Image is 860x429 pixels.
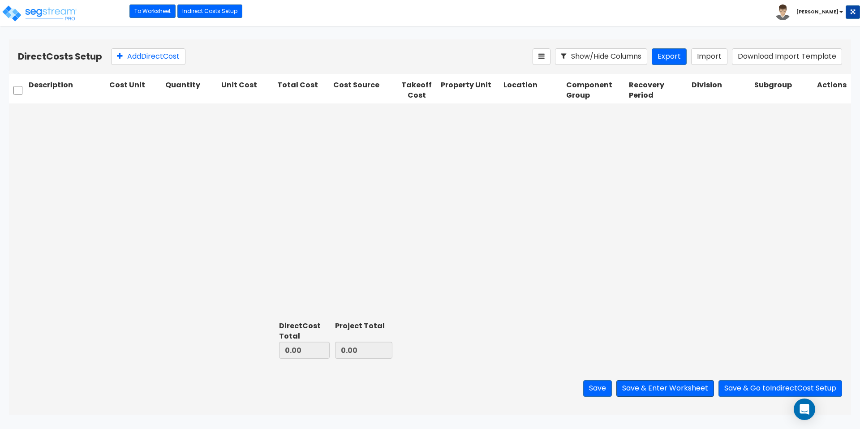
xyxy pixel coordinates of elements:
[691,48,727,65] button: Import
[219,78,275,103] div: Unit Cost
[533,48,550,65] button: Reorder Items
[107,78,163,103] div: Cost Unit
[627,78,690,103] div: Recovery Period
[794,399,815,420] div: Open Intercom Messenger
[111,48,185,65] button: AddDirectCost
[555,48,647,65] button: Show/Hide Columns
[27,78,107,103] div: Description
[564,78,627,103] div: Component Group
[616,380,714,397] button: Save & Enter Worksheet
[439,78,502,103] div: Property Unit
[394,78,439,103] div: Takeoff Cost
[652,48,687,65] button: Export
[502,78,564,103] div: Location
[1,4,77,22] img: logo_pro_r.png
[275,78,331,103] div: Total Cost
[796,9,838,15] b: [PERSON_NAME]
[815,78,851,103] div: Actions
[718,380,842,397] button: Save & Go toIndirectCost Setup
[775,4,791,20] img: avatar.png
[690,78,752,103] div: Division
[163,78,219,103] div: Quantity
[129,4,176,18] a: To Worksheet
[583,380,612,397] button: Save
[177,4,242,18] a: Indirect Costs Setup
[279,321,330,342] div: Direct Cost Total
[752,78,815,103] div: Subgroup
[732,48,842,65] button: Download Import Template
[335,321,392,331] div: Project Total
[18,50,102,63] b: Direct Costs Setup
[331,78,394,103] div: Cost Source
